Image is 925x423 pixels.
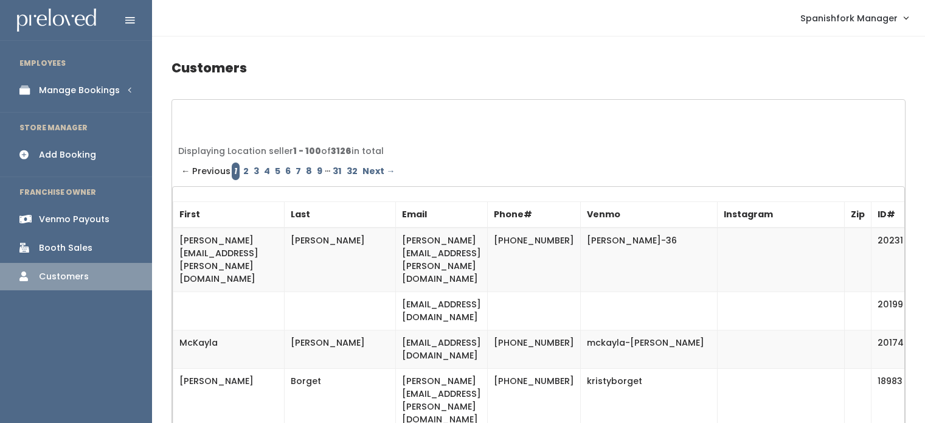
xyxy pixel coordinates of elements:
[178,163,899,180] div: Pagination
[285,228,396,292] td: [PERSON_NAME]
[581,228,718,292] td: [PERSON_NAME]-36
[232,163,240,180] em: Page 1
[360,163,397,180] a: Next →
[171,51,906,85] h4: Customers
[241,163,251,180] a: Page 2
[330,163,344,180] a: Page 31
[488,202,581,228] th: Phone#
[262,163,272,180] a: Page 4
[325,163,330,180] span: …
[488,228,581,292] td: [PHONE_NUMBER]
[581,330,718,369] td: mckayla-[PERSON_NAME]
[285,330,396,369] td: [PERSON_NAME]
[272,163,283,180] a: Page 5
[181,163,230,180] span: ← Previous
[285,202,396,228] th: Last
[303,163,314,180] a: Page 8
[396,330,488,369] td: [EMAIL_ADDRESS][DOMAIN_NAME]
[293,145,321,157] b: 1 - 100
[871,228,913,292] td: 20231
[396,228,488,292] td: [PERSON_NAME][EMAIL_ADDRESS][PERSON_NAME][DOMAIN_NAME]
[178,145,899,158] div: Displaying Location seller of in total
[17,9,96,32] img: preloved logo
[39,270,89,283] div: Customers
[39,213,109,226] div: Venmo Payouts
[283,163,293,180] a: Page 6
[396,292,488,330] td: [EMAIL_ADDRESS][DOMAIN_NAME]
[718,202,845,228] th: Instagram
[251,163,262,180] a: Page 3
[845,202,871,228] th: Zip
[581,202,718,228] th: Venmo
[173,228,285,292] td: [PERSON_NAME][EMAIL_ADDRESS][PERSON_NAME][DOMAIN_NAME]
[871,202,913,228] th: ID#
[344,163,360,180] a: Page 32
[331,145,352,157] b: 3126
[39,84,120,97] div: Manage Bookings
[871,292,913,330] td: 20199
[314,163,325,180] a: Page 9
[293,163,303,180] a: Page 7
[396,202,488,228] th: Email
[800,12,898,25] span: Spanishfork Manager
[488,330,581,369] td: [PHONE_NUMBER]
[173,202,285,228] th: First
[871,330,913,369] td: 20174
[39,149,96,161] div: Add Booking
[788,5,920,31] a: Spanishfork Manager
[39,242,92,254] div: Booth Sales
[173,330,285,369] td: McKayla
